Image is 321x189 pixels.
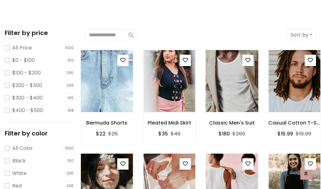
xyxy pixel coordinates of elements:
[96,131,106,137] h6: $22
[232,130,245,137] del: $200
[63,45,76,51] span: 1000
[65,170,76,176] span: 295
[171,130,181,137] del: $40
[296,130,311,137] del: $19.99
[5,130,76,137] h5: Filter by color
[5,29,76,37] h5: Filter by price
[65,183,76,189] span: 246
[65,82,76,89] span: 246
[66,57,76,64] span: 150
[287,29,316,41] button: Sort by
[65,70,76,76] span: 295
[12,145,33,152] label: All Color
[66,107,76,114] span: 168
[206,120,258,126] h6: Classic Men's Suit
[12,170,27,177] label: White
[12,44,32,52] label: All Price
[158,131,168,137] h6: $35
[12,94,43,102] label: $300 - $400
[218,131,230,137] h6: $180
[12,82,42,89] label: $200 - $300
[81,120,133,126] h6: Bermuda Shorts
[143,120,196,126] h6: Pleated Midi Skirt
[12,69,41,77] label: $100 - $200
[12,157,26,165] label: Black
[268,120,321,126] h6: Casual Cotton T-Shirt
[66,158,76,164] span: 150
[63,145,76,151] span: 1000
[12,57,35,64] label: $0 - $100
[12,107,43,114] label: $400 - $500
[66,95,76,101] span: 145
[108,130,118,137] del: $25
[277,131,293,137] h6: $15.99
